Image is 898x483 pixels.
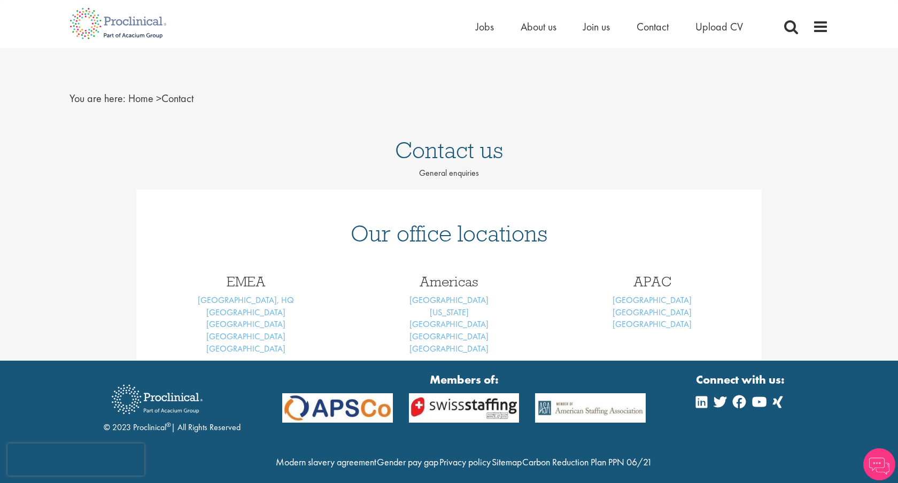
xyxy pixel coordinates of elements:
a: About us [521,20,556,34]
span: Contact [128,91,193,105]
a: Gender pay gap [377,456,438,468]
a: [GEOGRAPHIC_DATA] [409,294,489,306]
a: Privacy policy [439,456,491,468]
a: [GEOGRAPHIC_DATA] [613,294,692,306]
a: Contact [637,20,669,34]
a: [GEOGRAPHIC_DATA] [613,307,692,318]
img: Chatbot [863,448,895,480]
a: Sitemap [492,456,522,468]
a: [GEOGRAPHIC_DATA] [206,318,285,330]
h3: EMEA [152,275,339,289]
iframe: reCAPTCHA [7,443,144,476]
img: APSCo [401,393,528,423]
a: [GEOGRAPHIC_DATA] [409,343,489,354]
h3: Americas [355,275,543,289]
span: You are here: [69,91,126,105]
a: breadcrumb link to Home [128,91,153,105]
a: Jobs [476,20,494,34]
img: APSCo [527,393,654,423]
img: APSCo [274,393,401,423]
strong: Connect with us: [696,371,787,388]
a: [GEOGRAPHIC_DATA], HQ [198,294,294,306]
a: Join us [583,20,610,34]
a: [GEOGRAPHIC_DATA] [206,307,285,318]
span: > [156,91,161,105]
h1: Our office locations [152,222,746,245]
sup: ® [166,420,171,429]
a: [GEOGRAPHIC_DATA] [613,318,692,330]
a: [US_STATE] [430,307,469,318]
a: Carbon Reduction Plan PPN 06/21 [522,456,652,468]
a: Upload CV [695,20,743,34]
h3: APAC [559,275,746,289]
a: [GEOGRAPHIC_DATA] [409,331,489,342]
a: [GEOGRAPHIC_DATA] [206,343,285,354]
a: Modern slavery agreement [276,456,376,468]
div: © 2023 Proclinical | All Rights Reserved [104,377,241,434]
img: Proclinical Recruitment [104,377,211,422]
a: [GEOGRAPHIC_DATA] [409,318,489,330]
a: [GEOGRAPHIC_DATA] [206,331,285,342]
strong: Members of: [282,371,646,388]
